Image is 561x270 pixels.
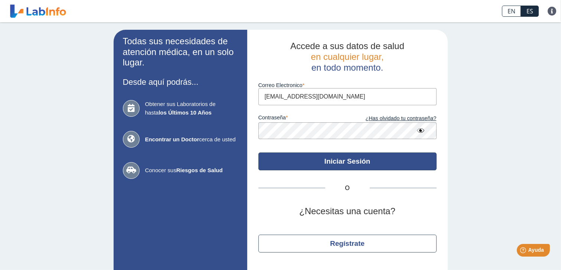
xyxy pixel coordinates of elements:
b: los Últimos 10 Años [159,109,212,116]
button: Regístrate [258,235,437,253]
span: en cualquier lugar, [311,52,384,62]
span: Conocer sus [145,166,238,175]
h2: ¿Necesitas una cuenta? [258,206,437,217]
span: en todo momento. [312,62,383,73]
b: Encontrar un Doctor [145,136,199,142]
h3: Desde aquí podrás... [123,77,238,87]
a: EN [502,6,521,17]
span: cerca de usted [145,135,238,144]
span: Accede a sus datos de salud [290,41,404,51]
a: ¿Has olvidado tu contraseña? [348,115,437,123]
label: contraseña [258,115,348,123]
span: O [325,184,370,193]
span: Obtener sus Laboratorios de hasta [145,100,238,117]
h2: Todas sus necesidades de atención médica, en un solo lugar. [123,36,238,68]
b: Riesgos de Salud [176,167,223,173]
iframe: Help widget launcher [495,241,553,262]
label: Correo Electronico [258,82,437,88]
a: ES [521,6,539,17]
button: Iniciar Sesión [258,152,437,170]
